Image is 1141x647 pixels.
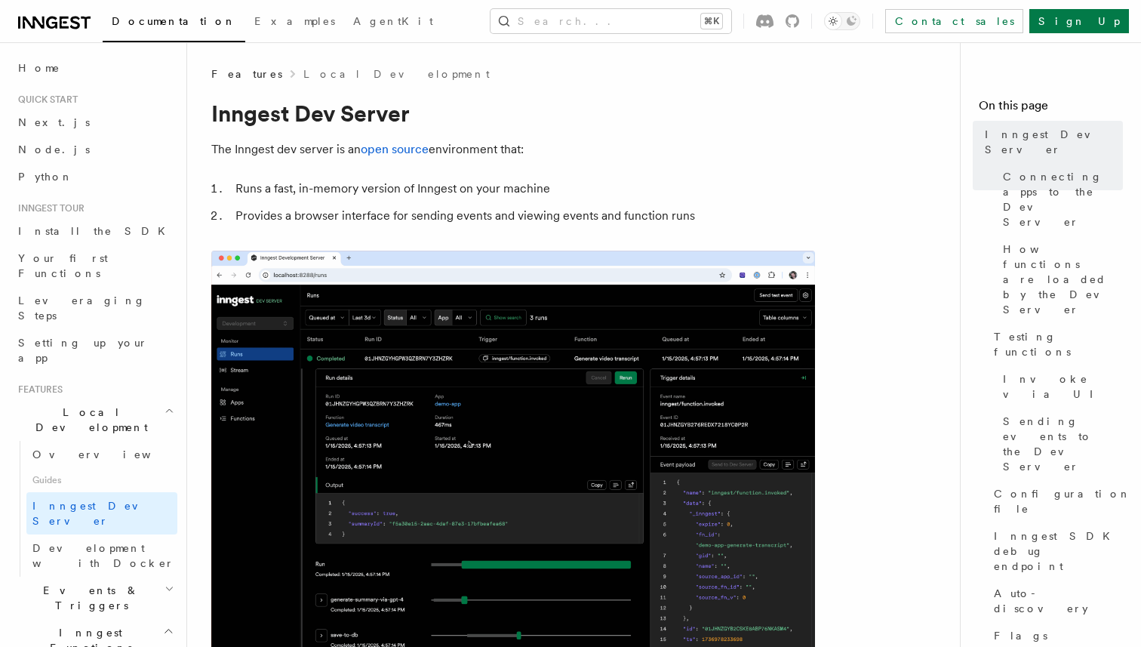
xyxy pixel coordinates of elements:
a: Install the SDK [12,217,177,245]
span: Testing functions [994,329,1123,359]
kbd: ⌘K [701,14,722,29]
span: Home [18,60,60,75]
a: Setting up your app [12,329,177,371]
a: Leveraging Steps [12,287,177,329]
span: Inngest Dev Server [985,127,1123,157]
a: How functions are loaded by the Dev Server [997,236,1123,323]
span: Connecting apps to the Dev Server [1003,169,1123,230]
a: Configuration file [988,480,1123,522]
a: Development with Docker [26,535,177,577]
button: Toggle dark mode [824,12,860,30]
span: Inngest tour [12,202,85,214]
a: Auto-discovery [988,580,1123,622]
button: Search...⌘K [491,9,731,33]
button: Local Development [12,399,177,441]
span: Next.js [18,116,90,128]
span: How functions are loaded by the Dev Server [1003,242,1123,317]
span: Local Development [12,405,165,435]
p: The Inngest dev server is an environment that: [211,139,815,160]
a: Python [12,163,177,190]
span: Examples [254,15,335,27]
span: Inngest SDK debug endpoint [994,528,1123,574]
a: Sign Up [1029,9,1129,33]
a: Overview [26,441,177,468]
li: Provides a browser interface for sending events and viewing events and function runs [231,205,815,226]
a: Contact sales [885,9,1023,33]
a: Sending events to the Dev Server [997,408,1123,480]
a: AgentKit [344,5,442,41]
h1: Inngest Dev Server [211,100,815,127]
span: Python [18,171,73,183]
span: Development with Docker [32,542,174,569]
span: Features [211,66,282,82]
span: Flags [994,628,1047,643]
a: Node.js [12,136,177,163]
a: Examples [245,5,344,41]
span: Features [12,384,63,396]
a: open source [361,142,429,156]
a: Invoke via UI [997,365,1123,408]
span: Quick start [12,94,78,106]
span: AgentKit [353,15,433,27]
a: Home [12,54,177,82]
span: Install the SDK [18,225,174,237]
a: Inngest Dev Server [26,492,177,535]
span: Inngest Dev Server [32,500,161,527]
span: Documentation [112,15,236,27]
a: Inngest SDK debug endpoint [988,522,1123,580]
span: Guides [26,468,177,492]
li: Runs a fast, in-memory version of Inngest on your machine [231,178,815,199]
span: Sending events to the Dev Server [1003,414,1123,474]
a: Testing functions [988,323,1123,365]
span: Node.js [18,143,90,156]
span: Leveraging Steps [18,294,146,322]
a: Next.js [12,109,177,136]
span: Invoke via UI [1003,371,1123,402]
span: Setting up your app [18,337,148,364]
span: Overview [32,448,188,461]
a: Your first Functions [12,245,177,287]
a: Local Development [303,66,490,82]
span: Events & Triggers [12,583,165,613]
span: Configuration file [994,486,1131,516]
a: Documentation [103,5,245,42]
span: Your first Functions [18,252,108,279]
div: Local Development [12,441,177,577]
span: Auto-discovery [994,586,1123,616]
a: Connecting apps to the Dev Server [997,163,1123,236]
a: Inngest Dev Server [979,121,1123,163]
h4: On this page [979,97,1123,121]
button: Events & Triggers [12,577,177,619]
